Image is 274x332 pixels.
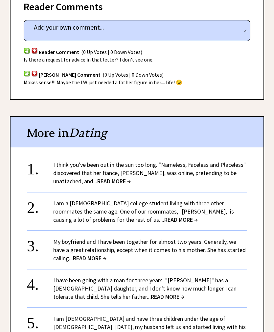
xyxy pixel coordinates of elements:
img: votdown.png [31,48,38,54]
a: I think you've been out in the sun too long. "Nameless, Faceless and Placeless" discovered that h... [53,161,246,185]
img: votup.png [24,70,30,77]
div: 2. [27,199,53,211]
span: READ MORE → [73,254,106,262]
a: My boyfriend and I have been together for almost two years. Generally, we have a great relationsh... [53,238,246,262]
div: 3. [27,238,53,250]
div: More in [11,117,263,147]
span: [PERSON_NAME] Comment [39,71,101,78]
div: 1. [27,161,53,173]
span: Makes sense!!! Maybe the LW just needed a father figure in her.... life! 😉 [24,79,182,86]
span: (0 Up Votes | 0 Down Votes) [103,71,164,78]
div: 5. [27,315,53,327]
span: READ MORE → [164,216,198,223]
span: Dating [69,125,107,140]
span: Is there a request for advice in that letter? I don't see one. [24,56,153,63]
a: I have been going with a man for three years. "[PERSON_NAME]" has a [DEMOGRAPHIC_DATA] daughter, ... [53,276,237,300]
a: I am a [DEMOGRAPHIC_DATA] college student living with three other roommates the same age. One of ... [53,199,234,223]
span: READ MORE → [151,293,184,300]
div: 4. [27,276,53,288]
span: (0 Up Votes | 0 Down Votes) [81,49,142,55]
span: Reader Comment [39,49,79,55]
img: votdown.png [31,70,38,77]
span: READ MORE → [97,177,131,185]
img: votup.png [24,48,30,54]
